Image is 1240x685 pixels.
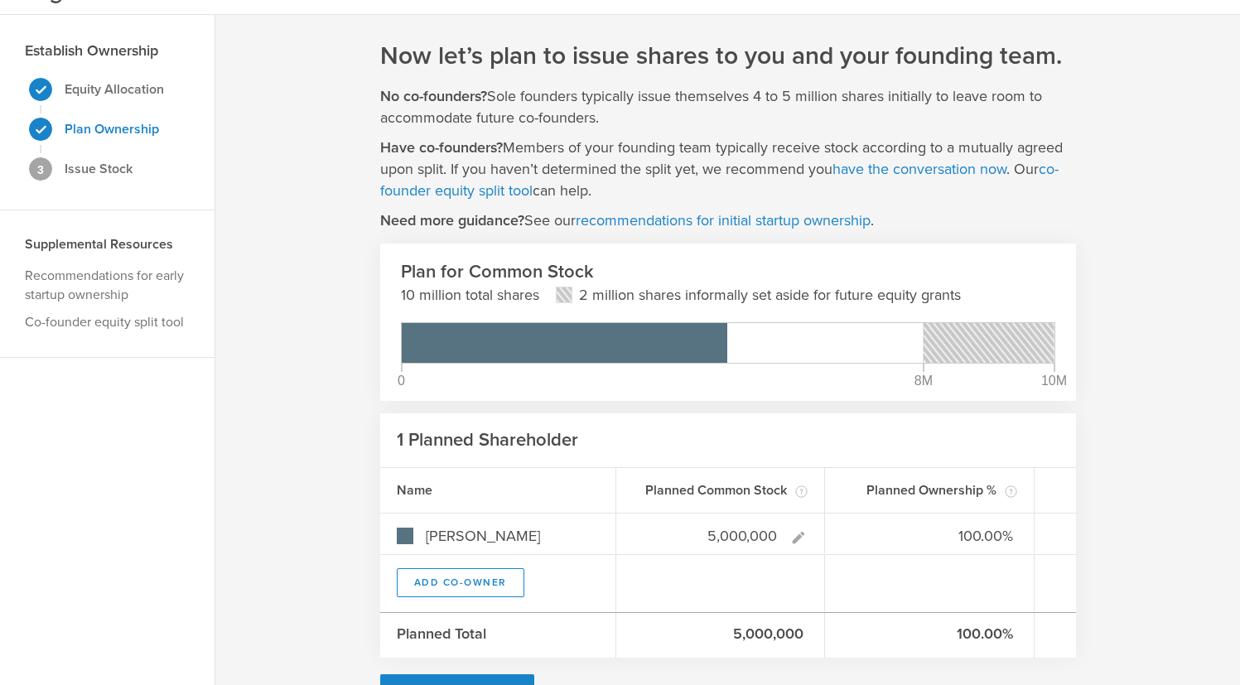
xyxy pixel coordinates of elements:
[380,211,524,229] strong: Need more guidance?
[65,121,159,137] strong: Plan Ownership
[380,87,487,105] strong: No co-founders?
[25,236,173,253] strong: Supplemental Resources
[65,81,164,98] strong: Equity Allocation
[380,85,1076,128] p: Sole founders typically issue themselves 4 to 5 million shares initially to leave room to accommo...
[380,137,1076,201] p: Members of your founding team typically receive stock according to a mutually agreed upon split. ...
[579,284,961,306] p: 2 million shares informally set aside for future equity grants
[576,211,871,229] a: recommendations for initial startup ownership
[401,260,1055,284] h2: Plan for Common Stock
[380,210,874,231] p: See our .
[616,613,826,658] div: 5,000,000
[616,468,826,513] div: Planned Common Stock
[914,374,933,388] div: 8M
[825,613,1035,658] div: 100.00%
[832,160,1006,178] a: have the conversation now
[380,468,616,513] div: Name
[401,284,539,306] p: 10 million total shares
[398,374,405,388] div: 0
[422,526,599,547] input: Enter co-owner name
[25,268,184,303] a: Recommendations for early startup ownership
[397,428,578,452] h2: 1 Planned Shareholder
[25,40,158,61] h3: Establish Ownership
[397,568,524,597] button: Add Co-Owner
[380,40,1062,73] h1: Now let’s plan to issue shares to you and your founding team.
[633,526,782,547] input: Enter # of shares
[380,138,503,157] strong: Have co-founders?
[380,613,616,658] div: Planned Total
[825,468,1035,513] div: Planned Ownership %
[65,161,133,177] strong: Issue Stock
[25,314,184,330] a: Co-founder equity split tool
[1157,556,1240,635] iframe: Chat Widget
[1041,374,1067,388] div: 10M
[37,164,44,176] span: 3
